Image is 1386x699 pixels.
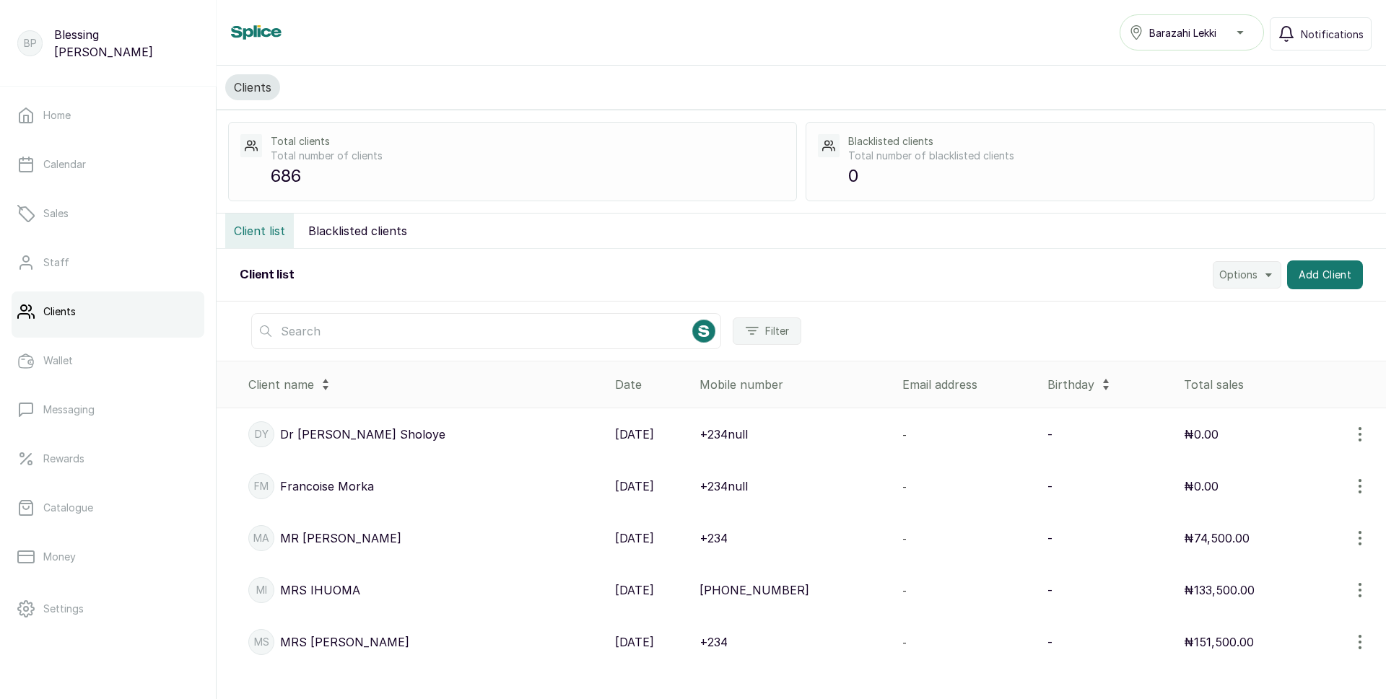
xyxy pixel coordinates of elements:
button: Options [1213,261,1281,289]
p: MRS IHUOMA [280,581,360,599]
p: Money [43,550,76,564]
p: - [1047,581,1052,599]
p: 686 [271,163,785,189]
a: Home [12,95,204,136]
p: MS [254,635,269,649]
p: BP [24,36,37,50]
p: MR [PERSON_NAME] [280,529,401,547]
button: Blacklisted clients [300,214,416,248]
p: ₦0.00 [1184,426,1219,443]
p: [DATE] [615,633,654,651]
div: Mobile number [699,376,891,393]
p: [DATE] [615,478,654,495]
div: Birthday [1047,373,1172,396]
span: - [902,480,907,493]
p: Settings [43,602,84,616]
h2: Client list [240,266,295,283]
span: - [902,532,907,545]
p: +234 [699,633,728,651]
a: Money [12,537,204,577]
span: - [902,636,907,649]
button: Clients [225,74,280,100]
p: +234null [699,478,748,495]
p: Messaging [43,403,95,417]
a: Catalogue [12,488,204,528]
p: ₦151,500.00 [1184,633,1254,651]
p: - [1047,478,1052,495]
p: Staff [43,255,69,270]
p: Home [43,108,71,123]
a: Calendar [12,144,204,185]
p: Calendar [43,157,86,172]
p: Rewards [43,452,84,466]
p: [PHONE_NUMBER] [699,581,809,599]
div: Date [615,376,688,393]
a: Support [12,638,204,678]
p: Francoise Morka [280,478,374,495]
p: +234 [699,529,728,547]
p: Dr [PERSON_NAME] Sholoye [280,426,445,443]
p: [DATE] [615,529,654,547]
span: - [902,428,907,441]
input: Search [251,313,721,349]
a: Settings [12,589,204,629]
p: Catalogue [43,501,93,515]
span: - [902,584,907,597]
p: ₦0.00 [1184,478,1219,495]
p: - [1047,529,1052,547]
a: Rewards [12,439,204,479]
p: - [1047,426,1052,443]
a: Staff [12,242,204,283]
div: Total sales [1184,376,1380,393]
p: Total number of blacklisted clients [848,149,1362,163]
p: Blacklisted clients [848,134,1362,149]
p: DY [255,427,269,441]
button: Client list [225,214,294,248]
div: Email address [902,376,1036,393]
a: Sales [12,193,204,234]
p: MRS [PERSON_NAME] [280,633,409,651]
p: [DATE] [615,581,654,599]
p: +234null [699,426,748,443]
p: 0 [848,163,1362,189]
button: Filter [733,317,801,345]
p: Total number of clients [271,149,785,163]
button: Add Client [1287,260,1364,289]
p: [DATE] [615,426,654,443]
p: ₦74,500.00 [1184,529,1250,547]
span: Options [1219,268,1258,282]
p: MA [253,531,269,545]
span: Notifications [1301,27,1364,42]
a: Wallet [12,340,204,381]
p: Clients [43,304,76,319]
a: Clients [12,291,204,332]
p: Blessing [PERSON_NAME] [54,26,199,61]
p: Sales [43,206,69,221]
p: Wallet [43,353,73,368]
p: Total clients [271,134,785,149]
p: FM [254,479,269,493]
p: MI [256,583,267,597]
button: Notifications [1270,17,1372,50]
p: ₦133,500.00 [1184,581,1255,599]
span: Filter [765,324,789,338]
div: Client name [248,373,603,396]
span: Barazahi Lekki [1149,25,1216,40]
button: Barazahi Lekki [1120,14,1264,50]
p: - [1047,633,1052,651]
a: Messaging [12,390,204,430]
